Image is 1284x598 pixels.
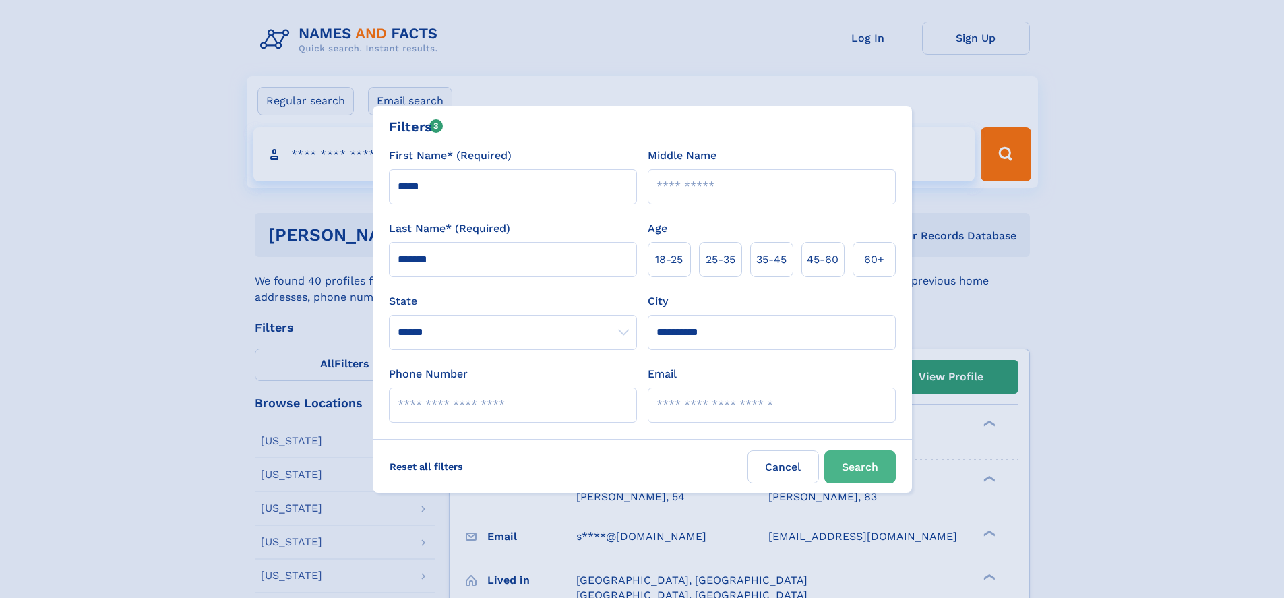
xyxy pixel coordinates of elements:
[807,251,838,268] span: 45‑60
[747,450,819,483] label: Cancel
[655,251,683,268] span: 18‑25
[389,220,510,237] label: Last Name* (Required)
[648,366,677,382] label: Email
[389,148,512,164] label: First Name* (Required)
[864,251,884,268] span: 60+
[648,293,668,309] label: City
[706,251,735,268] span: 25‑35
[389,117,444,137] div: Filters
[381,450,472,483] label: Reset all filters
[389,366,468,382] label: Phone Number
[824,450,896,483] button: Search
[648,148,716,164] label: Middle Name
[756,251,787,268] span: 35‑45
[648,220,667,237] label: Age
[389,293,637,309] label: State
